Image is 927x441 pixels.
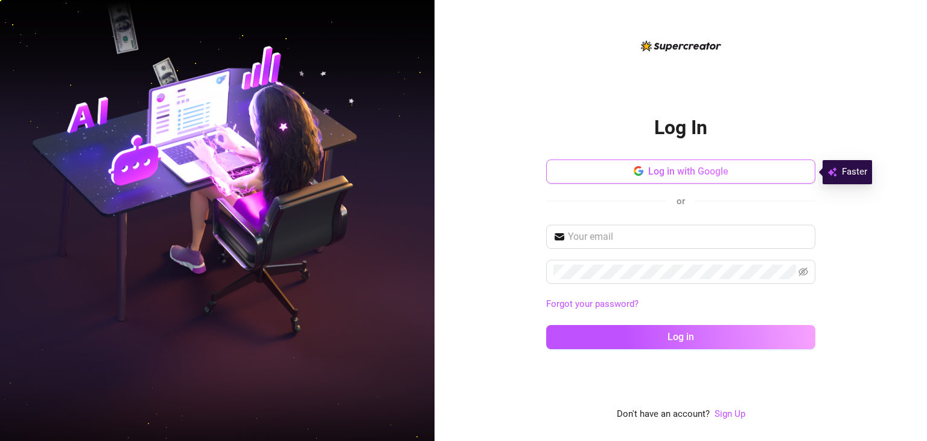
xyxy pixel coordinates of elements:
[546,159,815,184] button: Log in with Google
[568,230,808,244] input: Your email
[648,166,728,177] span: Log in with Google
[677,196,685,207] span: or
[546,298,639,309] a: Forgot your password?
[546,297,815,312] a: Forgot your password?
[715,407,745,422] a: Sign Up
[641,40,721,51] img: logo-BBDzfeDw.svg
[546,325,815,349] button: Log in
[798,267,808,277] span: eye-invisible
[617,407,710,422] span: Don't have an account?
[715,408,745,419] a: Sign Up
[842,165,867,179] span: Faster
[667,331,694,343] span: Log in
[654,115,707,140] h2: Log In
[827,165,837,179] img: svg%3e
